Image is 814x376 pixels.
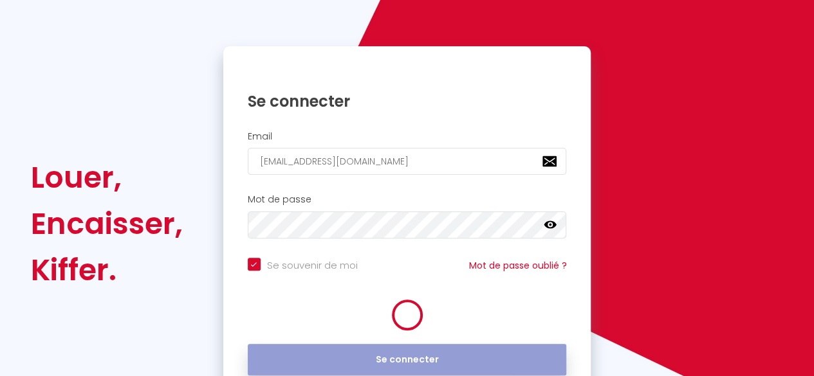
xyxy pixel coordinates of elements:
[31,154,183,201] div: Louer,
[248,148,567,175] input: Ton Email
[31,201,183,247] div: Encaisser,
[248,91,567,111] h1: Se connecter
[248,194,567,205] h2: Mot de passe
[248,131,567,142] h2: Email
[248,344,567,376] button: Se connecter
[468,259,566,272] a: Mot de passe oublié ?
[31,247,183,293] div: Kiffer.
